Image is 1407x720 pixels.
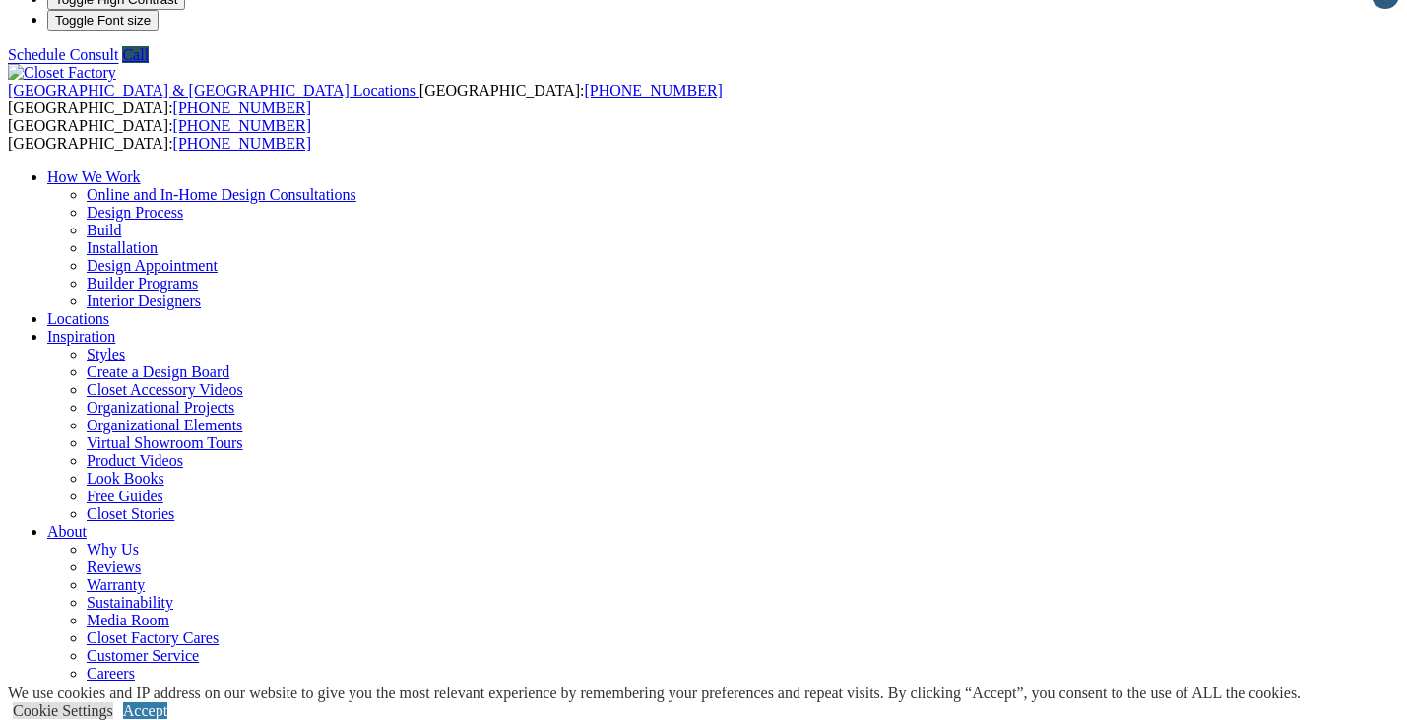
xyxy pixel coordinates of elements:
[47,328,115,345] a: Inspiration
[8,82,416,98] span: [GEOGRAPHIC_DATA] & [GEOGRAPHIC_DATA] Locations
[87,417,242,433] a: Organizational Elements
[584,82,722,98] a: [PHONE_NUMBER]
[87,381,243,398] a: Closet Accessory Videos
[87,629,219,646] a: Closet Factory Cares
[87,186,356,203] a: Online and In-Home Design Consultations
[173,135,311,152] a: [PHONE_NUMBER]
[8,82,723,116] span: [GEOGRAPHIC_DATA]: [GEOGRAPHIC_DATA]:
[87,647,199,664] a: Customer Service
[87,470,164,487] a: Look Books
[47,523,87,540] a: About
[47,10,159,31] button: Toggle Font size
[13,702,113,719] a: Cookie Settings
[87,558,141,575] a: Reviews
[173,99,311,116] a: [PHONE_NUMBER]
[87,541,139,557] a: Why Us
[47,310,109,327] a: Locations
[8,117,311,152] span: [GEOGRAPHIC_DATA]: [GEOGRAPHIC_DATA]:
[87,452,183,469] a: Product Videos
[47,683,78,699] a: Blog
[123,702,167,719] a: Accept
[87,399,234,416] a: Organizational Projects
[8,82,419,98] a: [GEOGRAPHIC_DATA] & [GEOGRAPHIC_DATA] Locations
[87,275,198,292] a: Builder Programs
[47,168,141,185] a: How We Work
[87,257,218,274] a: Design Appointment
[87,576,145,593] a: Warranty
[87,293,201,309] a: Interior Designers
[87,505,174,522] a: Closet Stories
[87,665,135,682] a: Careers
[8,46,118,63] a: Schedule Consult
[173,117,311,134] a: [PHONE_NUMBER]
[87,594,173,611] a: Sustainability
[87,612,169,628] a: Media Room
[87,204,183,221] a: Design Process
[87,239,158,256] a: Installation
[122,46,149,63] a: Call
[87,488,163,504] a: Free Guides
[8,64,116,82] img: Closet Factory
[55,13,151,28] span: Toggle Font size
[87,346,125,362] a: Styles
[87,222,122,238] a: Build
[8,685,1301,702] div: We use cookies and IP address on our website to give you the most relevant experience by remember...
[87,434,243,451] a: Virtual Showroom Tours
[87,363,229,380] a: Create a Design Board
